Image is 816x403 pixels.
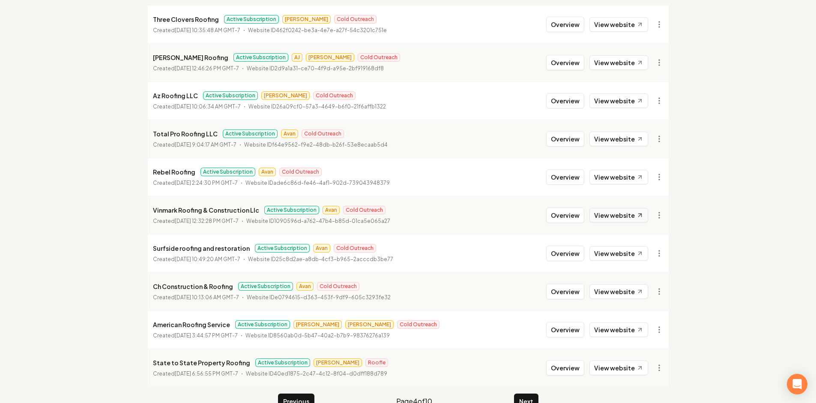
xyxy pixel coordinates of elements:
[292,53,302,62] span: AJ
[175,103,241,110] time: [DATE] 10:06:34 AM GMT-7
[546,322,584,337] button: Overview
[589,170,648,184] a: View website
[153,26,240,35] p: Created
[175,332,238,339] time: [DATE] 3:44:57 PM GMT-7
[306,53,354,62] span: [PERSON_NAME]
[282,15,331,24] span: [PERSON_NAME]
[175,27,240,33] time: [DATE] 10:35:48 AM GMT-7
[246,217,390,226] p: Website ID 1090596d-a762-47b4-b85d-01ca5e065a27
[293,320,342,329] span: [PERSON_NAME]
[244,141,388,149] p: Website ID f64e9562-f9e2-48db-b26f-53e8ecaab5d4
[153,14,219,24] p: Three Clovers Roofing
[589,246,648,261] a: View website
[313,244,330,253] span: Avan
[175,65,239,72] time: [DATE] 12:46:26 PM GMT-7
[546,208,584,223] button: Overview
[153,167,195,177] p: Rebel Roofing
[153,217,239,226] p: Created
[246,370,387,378] p: Website ID 40ed1875-2c47-4c12-8f04-d0dff188d789
[589,284,648,299] a: View website
[245,331,390,340] p: Website ID 8560ab0d-5b47-40a2-b7b9-98376276a139
[153,358,250,368] p: State to State Property Roofing
[787,374,807,394] div: Open Intercom Messenger
[247,64,384,73] p: Website ID 2d9a1a31-ce70-4f9d-a95e-2bf919168df8
[259,168,276,176] span: Avan
[589,361,648,375] a: View website
[175,218,239,224] time: [DATE] 12:32:28 PM GMT-7
[175,370,238,377] time: [DATE] 6:56:55 PM GMT-7
[248,102,386,111] p: Website ID 26a09cf0-57a3-4649-b6f0-21f6affb1322
[358,53,400,62] span: Cold Outreach
[153,370,238,378] p: Created
[546,55,584,70] button: Overview
[589,322,648,337] a: View website
[153,243,250,253] p: Surfside roofing and restoration
[238,282,293,291] span: Active Subscription
[153,281,233,292] p: Ch Construction & Roofing
[153,52,228,63] p: [PERSON_NAME] Roofing
[589,208,648,223] a: View website
[589,55,648,70] a: View website
[314,358,362,367] span: [PERSON_NAME]
[279,168,322,176] span: Cold Outreach
[546,93,584,108] button: Overview
[248,255,393,264] p: Website ID 25c8d2ae-a8db-4cf3-b965-2acccdb3be77
[255,244,310,253] span: Active Subscription
[546,17,584,32] button: Overview
[546,246,584,261] button: Overview
[247,293,391,302] p: Website ID e0794615-d363-453f-9df9-605c3293fe32
[223,129,278,138] span: Active Subscription
[589,93,648,108] a: View website
[153,64,239,73] p: Created
[235,320,290,329] span: Active Subscription
[313,91,356,100] span: Cold Outreach
[153,293,239,302] p: Created
[153,319,230,330] p: American Roofing Service
[153,129,218,139] p: Total Pro Roofing LLC
[589,132,648,146] a: View website
[245,179,390,187] p: Website ID ade6c86d-fe46-4af1-902d-739043948379
[175,180,238,186] time: [DATE] 2:24:30 PM GMT-7
[255,358,310,367] span: Active Subscription
[334,15,377,24] span: Cold Outreach
[224,15,279,24] span: Active Subscription
[334,244,376,253] span: Cold Outreach
[200,168,255,176] span: Active Subscription
[546,284,584,299] button: Overview
[153,205,259,215] p: Vinmark Roofing & Construction Llc
[281,129,298,138] span: Avan
[153,179,238,187] p: Created
[323,206,340,214] span: Avan
[317,282,359,291] span: Cold Outreach
[589,17,648,32] a: View website
[345,320,394,329] span: [PERSON_NAME]
[233,53,288,62] span: Active Subscription
[397,320,439,329] span: Cold Outreach
[343,206,386,214] span: Cold Outreach
[264,206,319,214] span: Active Subscription
[546,131,584,147] button: Overview
[153,90,198,101] p: Az Roofing LLC
[546,169,584,185] button: Overview
[153,141,236,149] p: Created
[203,91,258,100] span: Active Subscription
[248,26,387,35] p: Website ID 462f0242-be3a-4e7e-a27f-54c3201c751e
[261,91,310,100] span: [PERSON_NAME]
[546,360,584,376] button: Overview
[296,282,314,291] span: Avan
[175,141,236,148] time: [DATE] 9:04:17 AM GMT-7
[153,255,240,264] p: Created
[175,256,240,262] time: [DATE] 10:49:20 AM GMT-7
[302,129,344,138] span: Cold Outreach
[153,331,238,340] p: Created
[365,358,388,367] span: Roofle
[153,102,241,111] p: Created
[175,294,239,301] time: [DATE] 10:13:06 AM GMT-7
